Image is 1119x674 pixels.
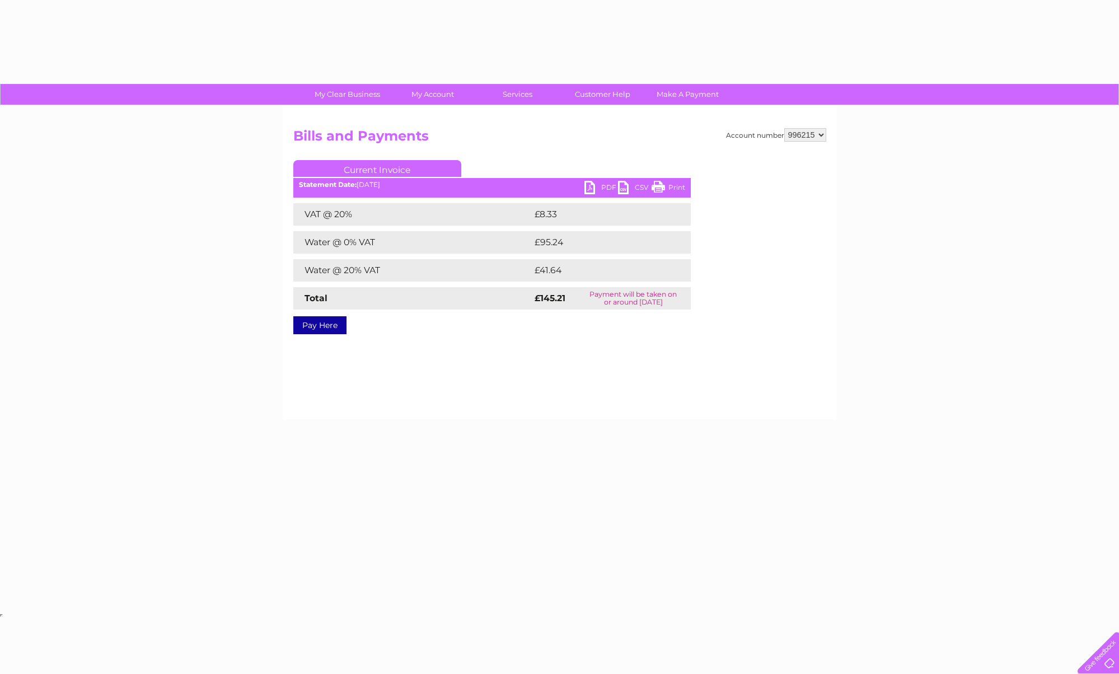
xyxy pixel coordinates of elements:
strong: Total [305,293,327,303]
h2: Bills and Payments [293,128,826,149]
a: My Clear Business [301,84,394,105]
td: £95.24 [532,231,668,254]
div: [DATE] [293,181,691,189]
td: VAT @ 20% [293,203,532,226]
a: Current Invoice [293,160,461,177]
a: Make A Payment [642,84,734,105]
a: Pay Here [293,316,347,334]
a: Customer Help [556,84,649,105]
td: £8.33 [532,203,664,226]
td: Water @ 20% VAT [293,259,532,282]
a: My Account [386,84,479,105]
a: Services [471,84,564,105]
a: PDF [584,181,618,197]
div: Account number [726,128,826,142]
td: Payment will be taken on or around [DATE] [576,287,690,310]
td: Water @ 0% VAT [293,231,532,254]
b: Statement Date: [299,180,357,189]
a: Print [652,181,685,197]
strong: £145.21 [535,293,565,303]
a: CSV [618,181,652,197]
td: £41.64 [532,259,667,282]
